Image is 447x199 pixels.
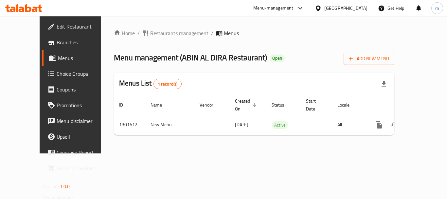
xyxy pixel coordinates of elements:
[114,50,267,65] span: Menu management ( ABIN AL DIRA Restaurant )
[200,101,222,109] span: Vendor
[235,97,259,113] span: Created On
[57,70,109,78] span: Choice Groups
[119,101,132,109] span: ID
[387,117,402,133] button: Change Status
[42,145,114,160] a: Coverage Report
[154,81,182,87] span: 1 record(s)
[142,29,208,37] a: Restaurants management
[211,29,213,37] li: /
[376,76,392,92] div: Export file
[272,121,288,129] span: Active
[150,29,208,37] span: Restaurants management
[137,29,140,37] li: /
[42,129,114,145] a: Upsell
[42,50,114,66] a: Menus
[235,120,248,129] span: [DATE]
[57,86,109,93] span: Coupons
[57,38,109,46] span: Branches
[57,23,109,30] span: Edit Restaurant
[153,79,182,89] div: Total records count
[119,78,182,89] h2: Menus List
[42,82,114,97] a: Coupons
[57,149,109,156] span: Coverage Report
[151,101,170,109] span: Name
[57,164,109,172] span: Grocery Checklist
[57,101,109,109] span: Promotions
[60,182,70,191] span: 1.0.0
[224,29,239,37] span: Menus
[332,115,366,135] td: All
[272,101,293,109] span: Status
[42,160,114,176] a: Grocery Checklist
[114,29,394,37] nav: breadcrumb
[301,115,332,135] td: -
[57,117,109,125] span: Menu disclaimer
[349,55,389,63] span: Add New Menu
[435,5,439,12] span: m
[42,66,114,82] a: Choice Groups
[344,53,394,65] button: Add New Menu
[371,117,387,133] button: more
[270,55,285,61] span: Open
[114,115,145,135] td: 1301612
[58,54,109,62] span: Menus
[324,5,367,12] div: [GEOGRAPHIC_DATA]
[114,95,439,135] table: enhanced table
[253,4,294,12] div: Menu-management
[42,97,114,113] a: Promotions
[42,113,114,129] a: Menu disclaimer
[43,182,59,191] span: Version:
[114,29,135,37] a: Home
[57,133,109,141] span: Upsell
[42,19,114,34] a: Edit Restaurant
[306,97,324,113] span: Start Date
[42,34,114,50] a: Branches
[270,54,285,62] div: Open
[145,115,194,135] td: New Menu
[337,101,358,109] span: Locale
[366,95,439,115] th: Actions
